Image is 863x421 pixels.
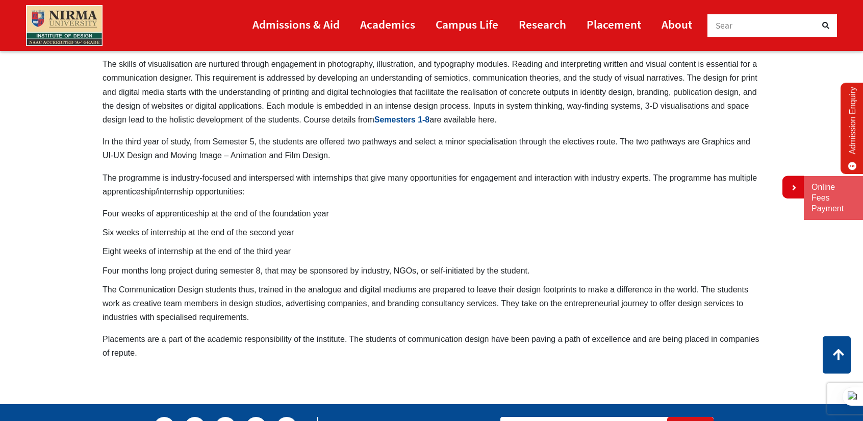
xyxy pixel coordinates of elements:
[662,13,692,36] a: About
[103,226,760,239] li: Six weeks of internship at the end of the second year
[26,5,103,46] img: main_logo
[103,135,760,162] p: In the third year of study, from Semester 5, the students are offered two pathways and select a m...
[103,332,760,360] p: Placements are a part of the academic responsibility of the institute. The students of communicat...
[103,283,760,325] p: The Communication Design students thus, trained in the analogue and digital mediums are prepared ...
[103,171,760,199] p: The programme is industry-focused and interspersed with internships that give many opportunities ...
[374,115,430,124] a: Semesters 1-8
[436,13,498,36] a: Campus Life
[716,20,733,31] span: Sear
[360,13,415,36] a: Academics
[103,57,760,127] p: The skills of visualisation are nurtured through engagement in photography, illustration, and typ...
[587,13,641,36] a: Placement
[811,182,855,214] a: Online Fees Payment
[103,244,760,258] li: Eight weeks of internship at the end of the third year
[103,207,760,220] li: Four weeks of apprenticeship at the end of the foundation year
[252,13,340,36] a: Admissions & Aid
[519,13,566,36] a: Research
[103,264,760,278] li: Four months long project during semester 8, that may be sponsored by industry, NGOs, or self-init...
